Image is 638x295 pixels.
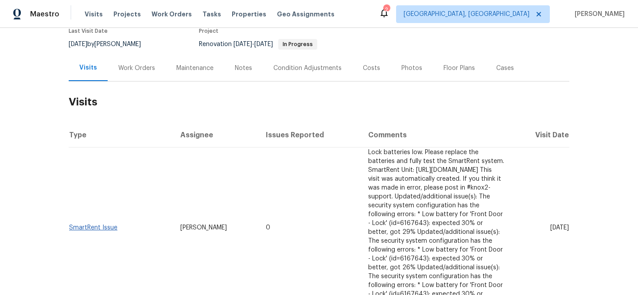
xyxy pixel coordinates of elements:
[279,42,316,47] span: In Progress
[199,41,317,47] span: Renovation
[173,123,259,147] th: Assignee
[69,82,569,123] h2: Visits
[202,11,221,17] span: Tasks
[401,64,422,73] div: Photos
[361,123,511,147] th: Comments
[152,10,192,19] span: Work Orders
[404,10,529,19] span: [GEOGRAPHIC_DATA], [GEOGRAPHIC_DATA]
[443,64,475,73] div: Floor Plans
[254,41,273,47] span: [DATE]
[511,123,569,147] th: Visit Date
[571,10,625,19] span: [PERSON_NAME]
[176,64,214,73] div: Maintenance
[363,64,380,73] div: Costs
[85,10,103,19] span: Visits
[550,225,569,231] span: [DATE]
[266,225,270,231] span: 0
[496,64,514,73] div: Cases
[383,5,389,14] div: 2
[30,10,59,19] span: Maestro
[233,41,252,47] span: [DATE]
[232,10,266,19] span: Properties
[235,64,252,73] div: Notes
[79,63,97,72] div: Visits
[199,28,218,34] span: Project
[277,10,335,19] span: Geo Assignments
[69,28,108,34] span: Last Visit Date
[69,123,173,147] th: Type
[113,10,141,19] span: Projects
[259,123,361,147] th: Issues Reported
[69,225,117,231] a: SmartRent Issue
[69,39,152,50] div: by [PERSON_NAME]
[233,41,273,47] span: -
[273,64,342,73] div: Condition Adjustments
[69,41,87,47] span: [DATE]
[180,225,227,231] span: [PERSON_NAME]
[118,64,155,73] div: Work Orders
